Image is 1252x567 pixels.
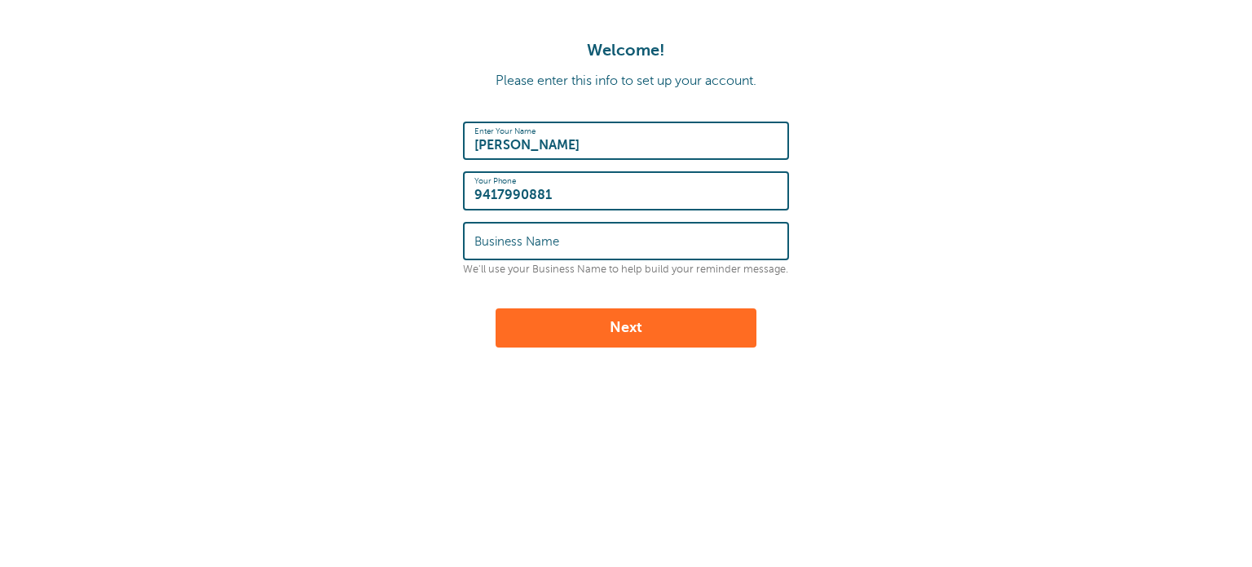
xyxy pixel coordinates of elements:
[474,176,516,186] label: Your Phone
[474,126,536,136] label: Enter Your Name
[16,41,1236,60] h1: Welcome!
[463,264,789,276] p: We'll use your Business Name to help build your reminder message.
[496,308,756,348] button: Next
[16,73,1236,89] p: Please enter this info to set up your account.
[474,234,559,249] label: Business Name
